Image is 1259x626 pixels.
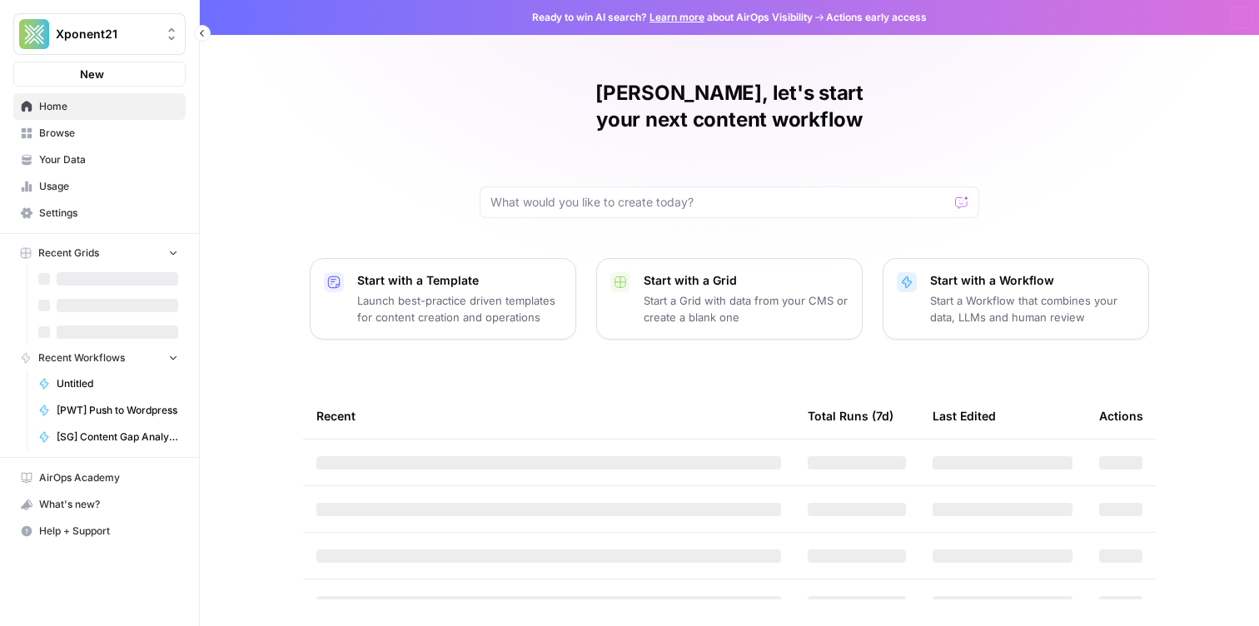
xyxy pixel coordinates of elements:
[883,258,1149,340] button: Start with a WorkflowStart a Workflow that combines your data, LLMs and human review
[930,272,1135,289] p: Start with a Workflow
[13,465,186,491] a: AirOps Academy
[13,345,186,370] button: Recent Workflows
[19,19,49,49] img: Xponent21 Logo
[532,10,813,25] span: Ready to win AI search? about AirOps Visibility
[1099,393,1143,439] div: Actions
[39,470,178,485] span: AirOps Academy
[57,376,178,391] span: Untitled
[644,292,848,325] p: Start a Grid with data from your CMS or create a blank one
[930,292,1135,325] p: Start a Workflow that combines your data, LLMs and human review
[357,292,562,325] p: Launch best-practice driven templates for content creation and operations
[644,272,848,289] p: Start with a Grid
[933,393,996,439] div: Last Edited
[649,11,704,23] a: Learn more
[13,13,186,55] button: Workspace: Xponent21
[480,80,979,133] h1: [PERSON_NAME], let's start your next content workflow
[31,424,186,450] a: [SG] Content Gap Analysis - o3
[39,524,178,539] span: Help + Support
[39,126,178,141] span: Browse
[826,10,927,25] span: Actions early access
[13,518,186,544] button: Help + Support
[39,206,178,221] span: Settings
[31,397,186,424] a: [PWT] Push to Wordpress
[13,62,186,87] button: New
[13,491,186,518] button: What's new?
[808,393,893,439] div: Total Runs (7d)
[357,272,562,289] p: Start with a Template
[56,26,157,42] span: Xponent21
[80,66,104,82] span: New
[14,492,185,517] div: What's new?
[13,147,186,173] a: Your Data
[39,99,178,114] span: Home
[38,350,125,365] span: Recent Workflows
[316,393,781,439] div: Recent
[490,194,948,211] input: What would you like to create today?
[13,200,186,226] a: Settings
[13,93,186,120] a: Home
[13,173,186,200] a: Usage
[31,370,186,397] a: Untitled
[38,246,99,261] span: Recent Grids
[13,120,186,147] a: Browse
[39,179,178,194] span: Usage
[596,258,863,340] button: Start with a GridStart a Grid with data from your CMS or create a blank one
[39,152,178,167] span: Your Data
[13,241,186,266] button: Recent Grids
[310,258,576,340] button: Start with a TemplateLaunch best-practice driven templates for content creation and operations
[57,430,178,445] span: [SG] Content Gap Analysis - o3
[57,403,178,418] span: [PWT] Push to Wordpress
